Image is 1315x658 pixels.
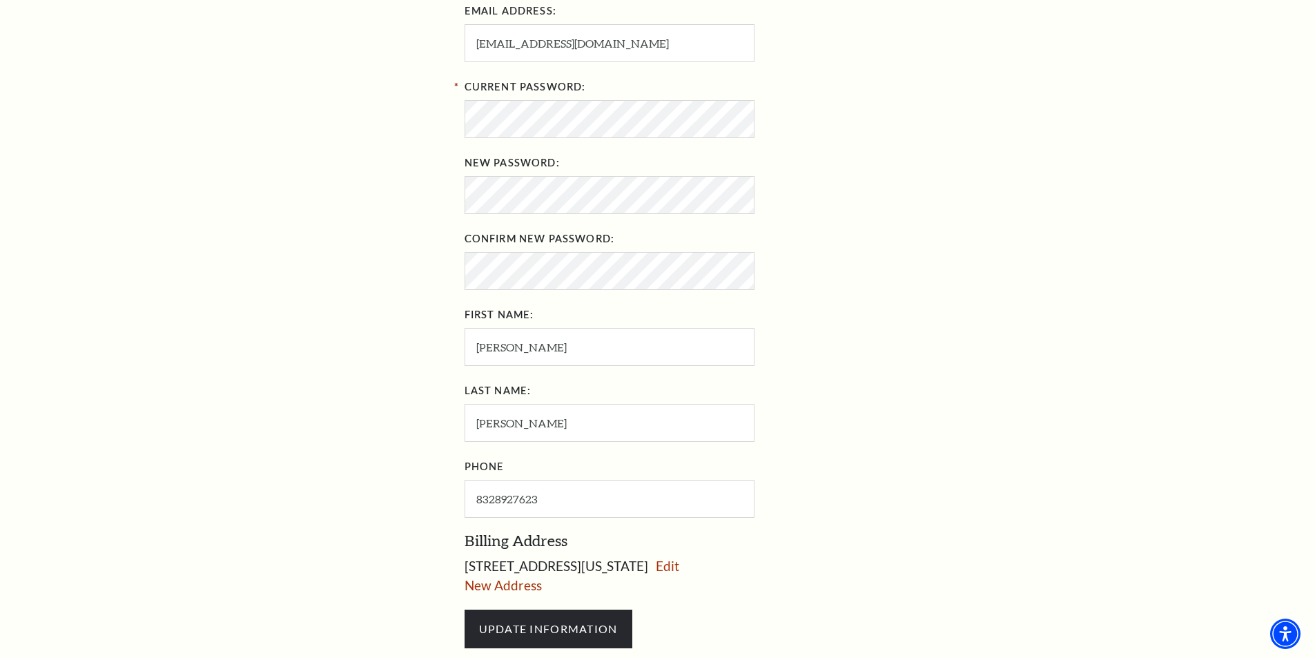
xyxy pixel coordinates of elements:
span: [STREET_ADDRESS][US_STATE] [465,558,648,574]
input: Phone [465,480,754,518]
label: New Password: [465,155,560,172]
label: Phone [465,458,505,476]
input: First Name: [465,328,754,366]
input: Confirm New Password: [465,252,754,290]
label: Email Address: [465,3,556,20]
input: New Password: [465,176,754,214]
input: Email Address: [465,24,754,62]
label: First Name: [465,307,534,324]
h3: Billing Address [465,532,1075,550]
a: New Address [465,577,542,593]
input: Last Name: [465,404,754,442]
div: Accessibility Menu [1270,619,1301,649]
label: Confirm New Password: [465,231,615,248]
a: Edit [656,558,679,574]
label: Last Name: [465,383,532,400]
input: Button [465,610,632,648]
label: Current Password: [465,79,586,96]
